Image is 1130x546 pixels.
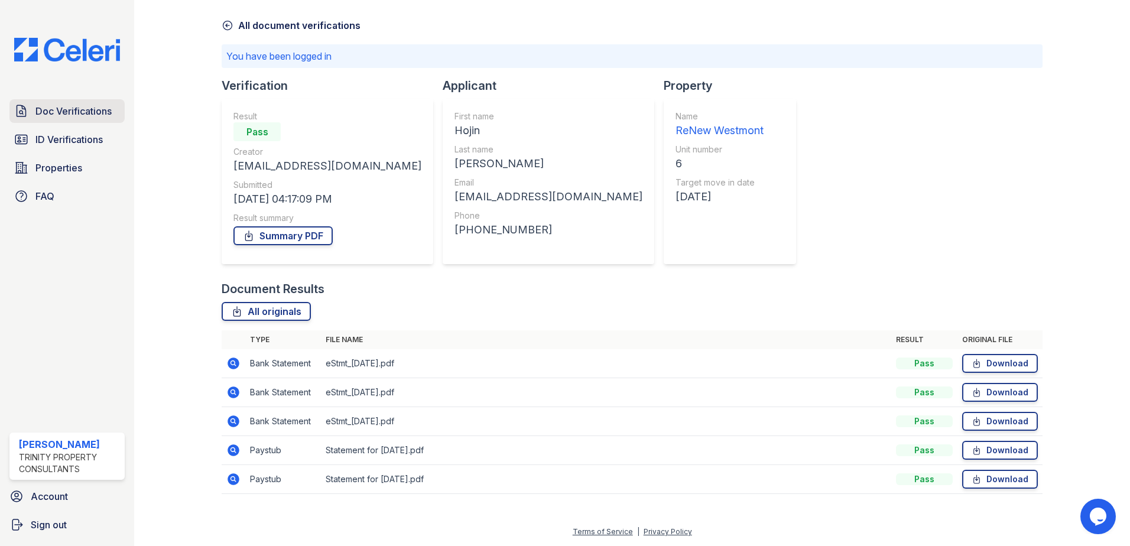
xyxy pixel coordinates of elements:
[222,302,311,321] a: All originals
[962,441,1038,460] a: Download
[35,104,112,118] span: Doc Verifications
[957,330,1043,349] th: Original file
[962,354,1038,373] a: Download
[644,527,692,536] a: Privacy Policy
[9,99,125,123] a: Doc Verifications
[233,158,421,174] div: [EMAIL_ADDRESS][DOMAIN_NAME]
[676,110,764,122] div: Name
[35,132,103,147] span: ID Verifications
[896,444,953,456] div: Pass
[896,386,953,398] div: Pass
[233,122,281,141] div: Pass
[454,177,642,188] div: Email
[637,527,639,536] div: |
[676,110,764,139] a: Name ReNew Westmont
[454,122,642,139] div: Hojin
[454,188,642,205] div: [EMAIL_ADDRESS][DOMAIN_NAME]
[222,77,443,94] div: Verification
[222,18,361,32] a: All document verifications
[443,77,664,94] div: Applicant
[321,465,891,494] td: Statement for [DATE].pdf
[676,144,764,155] div: Unit number
[676,188,764,205] div: [DATE]
[321,436,891,465] td: Statement for [DATE].pdf
[31,518,67,532] span: Sign out
[9,156,125,180] a: Properties
[321,330,891,349] th: File name
[226,49,1038,63] p: You have been logged in
[245,378,321,407] td: Bank Statement
[454,110,642,122] div: First name
[676,177,764,188] div: Target move in date
[962,412,1038,431] a: Download
[896,415,953,427] div: Pass
[454,222,642,238] div: [PHONE_NUMBER]
[5,38,129,61] img: CE_Logo_Blue-a8612792a0a2168367f1c8372b55b34899dd931a85d93a1a3d3e32e68fde9ad4.png
[9,184,125,208] a: FAQ
[9,128,125,151] a: ID Verifications
[5,513,129,537] a: Sign out
[222,281,324,297] div: Document Results
[962,383,1038,402] a: Download
[321,378,891,407] td: eStmt_[DATE].pdf
[5,485,129,508] a: Account
[35,161,82,175] span: Properties
[896,473,953,485] div: Pass
[454,210,642,222] div: Phone
[35,189,54,203] span: FAQ
[233,226,333,245] a: Summary PDF
[891,330,957,349] th: Result
[233,146,421,158] div: Creator
[962,470,1038,489] a: Download
[233,110,421,122] div: Result
[233,212,421,224] div: Result summary
[664,77,806,94] div: Property
[245,436,321,465] td: Paystub
[233,191,421,207] div: [DATE] 04:17:09 PM
[321,407,891,436] td: eStmt_[DATE].pdf
[245,407,321,436] td: Bank Statement
[454,144,642,155] div: Last name
[676,155,764,172] div: 6
[245,349,321,378] td: Bank Statement
[19,437,120,451] div: [PERSON_NAME]
[573,527,633,536] a: Terms of Service
[31,489,68,503] span: Account
[454,155,642,172] div: [PERSON_NAME]
[896,357,953,369] div: Pass
[233,179,421,191] div: Submitted
[321,349,891,378] td: eStmt_[DATE].pdf
[19,451,120,475] div: Trinity Property Consultants
[676,122,764,139] div: ReNew Westmont
[245,330,321,349] th: Type
[1080,499,1118,534] iframe: chat widget
[245,465,321,494] td: Paystub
